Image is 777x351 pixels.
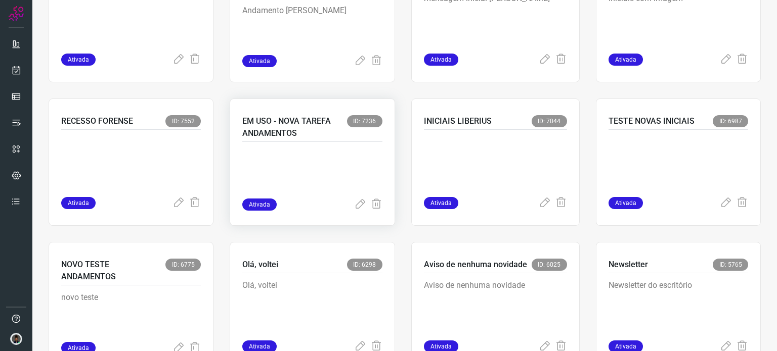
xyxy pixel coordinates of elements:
span: ID: 6775 [165,259,201,271]
span: Ativada [424,197,458,209]
p: Olá, voltei [242,259,278,271]
span: Ativada [609,54,643,66]
p: Andamento [PERSON_NAME] [242,5,382,55]
p: Newsletter do escritório [609,279,748,330]
p: TESTE NOVAS INICIAIS [609,115,695,127]
p: Olá, voltei [242,279,382,330]
p: novo teste [61,291,201,342]
span: Ativada [609,197,643,209]
span: Ativada [61,197,96,209]
p: EM USO - NOVA TAREFA ANDAMENTOS [242,115,347,139]
p: Aviso de nenhuma novidade [424,259,527,271]
span: ID: 7552 [165,115,201,127]
p: NOVO TESTE ANDAMENTOS [61,259,165,283]
span: ID: 7236 [347,115,382,127]
p: INICIAIS LIBERIUS [424,115,492,127]
span: Ativada [242,198,277,211]
span: Ativada [424,54,458,66]
p: Aviso de nenhuma novidade [424,279,567,330]
span: ID: 7044 [532,115,567,127]
span: ID: 6987 [713,115,748,127]
img: d44150f10045ac5288e451a80f22ca79.png [10,333,22,345]
span: ID: 6298 [347,259,382,271]
p: Newsletter [609,259,648,271]
span: ID: 6025 [532,259,567,271]
span: Ativada [61,54,96,66]
span: ID: 5765 [713,259,748,271]
span: Ativada [242,55,277,67]
p: RECESSO FORENSE [61,115,133,127]
img: Logo [9,6,24,21]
